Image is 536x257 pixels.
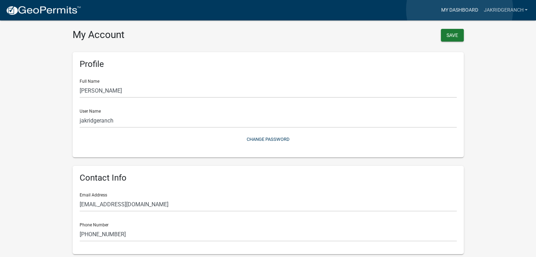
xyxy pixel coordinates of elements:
button: Save [441,29,464,42]
a: jakridgeranch [481,4,530,17]
button: Change Password [80,133,457,145]
h6: Profile [80,59,457,69]
a: My Dashboard [438,4,481,17]
h6: Contact Info [80,173,457,183]
h3: My Account [73,29,263,41]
